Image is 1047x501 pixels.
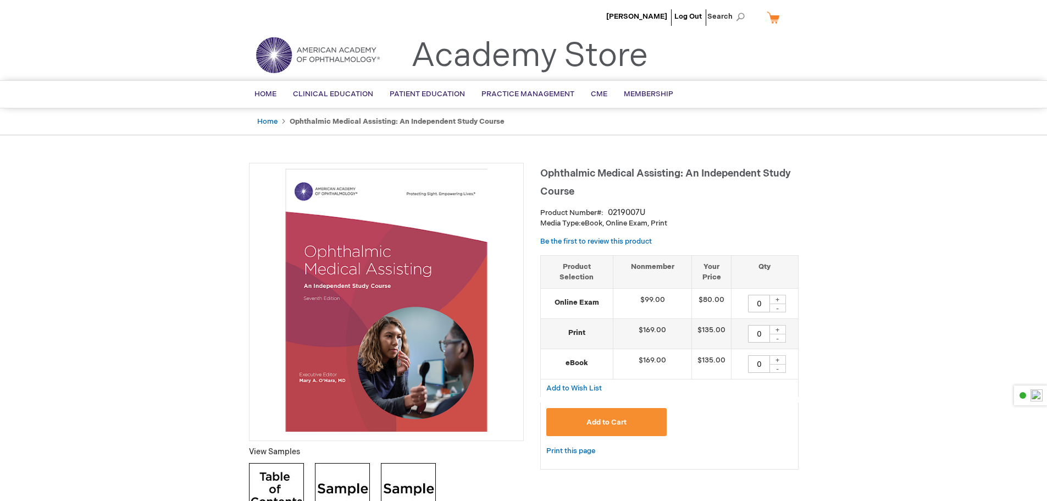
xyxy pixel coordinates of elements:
[586,418,627,427] span: Add to Cart
[546,384,602,393] span: Add to Wish List
[613,289,692,319] td: $99.00
[541,255,613,288] th: Product Selection
[692,255,732,288] th: Your Price
[769,364,786,373] div: -
[608,207,645,218] div: 0219007U
[707,5,749,27] span: Search
[546,358,607,368] strong: eBook
[692,319,732,349] td: $135.00
[293,90,373,98] span: Clinical Education
[540,237,652,246] a: Be the first to review this product
[591,90,607,98] span: CME
[411,36,648,76] a: Academy Store
[540,219,581,228] strong: Media Type:
[692,349,732,379] td: $135.00
[748,325,770,343] input: Qty
[540,208,603,217] strong: Product Number
[290,117,505,126] strong: Ophthalmic Medical Assisting: An Independent Study Course
[606,12,667,21] a: [PERSON_NAME]
[546,328,607,338] strong: Print
[769,334,786,343] div: -
[540,168,791,197] span: Ophthalmic Medical Assisting: An Independent Study Course
[769,295,786,304] div: +
[481,90,574,98] span: Practice Management
[546,298,607,308] strong: Online Exam
[546,383,602,393] a: Add to Wish List
[748,295,770,312] input: Qty
[613,255,692,288] th: Nonmember
[769,355,786,365] div: +
[546,408,667,436] button: Add to Cart
[769,325,786,334] div: +
[769,304,786,312] div: -
[692,289,732,319] td: $80.00
[257,117,278,126] a: Home
[546,444,595,458] a: Print this page
[255,169,518,432] img: Ophthalmic Medical Assisting: An Independent Study Course
[254,90,276,98] span: Home
[624,90,673,98] span: Membership
[540,218,799,229] p: eBook, Online Exam, Print
[249,447,524,458] p: View Samples
[674,12,702,21] a: Log Out
[613,319,692,349] td: $169.00
[748,355,770,373] input: Qty
[732,255,798,288] th: Qty
[390,90,465,98] span: Patient Education
[613,349,692,379] td: $169.00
